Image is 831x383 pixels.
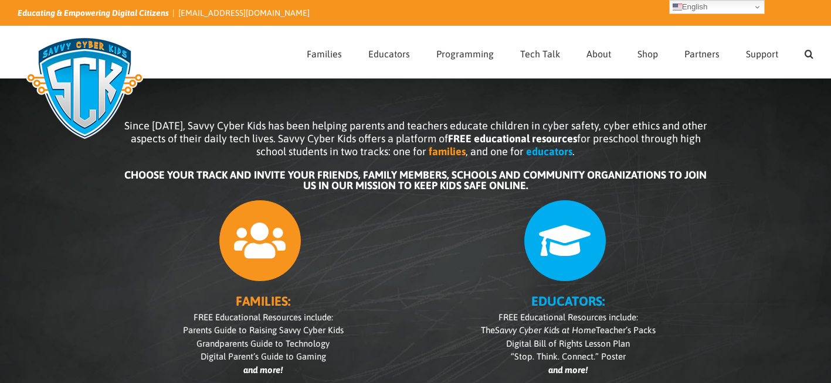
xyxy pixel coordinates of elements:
b: FREE educational resources [448,132,577,145]
span: About [586,49,611,59]
b: educators [526,145,572,158]
b: FAMILIES: [236,293,290,309]
a: Support [746,26,778,78]
span: , and one for [466,145,524,158]
span: “Stop. Think. Connect.” Poster [511,351,626,361]
i: and more! [548,365,588,375]
a: Educators [368,26,410,78]
span: Partners [684,49,720,59]
a: Families [307,26,342,78]
span: FREE Educational Resources include: [498,312,638,322]
span: Support [746,49,778,59]
span: . [572,145,575,158]
a: About [586,26,611,78]
a: [EMAIL_ADDRESS][DOMAIN_NAME] [178,8,310,18]
b: families [429,145,466,158]
i: and more! [243,365,283,375]
b: CHOOSE YOUR TRACK AND INVITE YOUR FRIENDS, FAMILY MEMBERS, SCHOOLS AND COMMUNITY ORGANIZATIONS TO... [124,169,707,191]
i: Savvy Cyber Kids at Home [495,325,596,335]
a: Partners [684,26,720,78]
img: en [673,2,682,12]
span: Parents Guide to Raising Savvy Cyber Kids [183,325,344,335]
a: Programming [436,26,494,78]
span: FREE Educational Resources include: [194,312,333,322]
i: Educating & Empowering Digital Citizens [18,8,169,18]
span: Families [307,49,342,59]
span: Tech Talk [520,49,560,59]
span: Shop [637,49,658,59]
a: Tech Talk [520,26,560,78]
span: Digital Bill of Rights Lesson Plan [506,338,630,348]
span: Grandparents Guide to Technology [196,338,330,348]
a: Shop [637,26,658,78]
a: Search [805,26,813,78]
span: Programming [436,49,494,59]
span: Since [DATE], Savvy Cyber Kids has been helping parents and teachers educate children in cyber sa... [124,119,707,158]
b: EDUCATORS: [531,293,605,309]
span: Educators [368,49,410,59]
span: Digital Parent’s Guide to Gaming [201,351,326,361]
img: Savvy Cyber Kids Logo [18,29,152,146]
nav: Main Menu [307,26,813,78]
span: The Teacher’s Packs [481,325,656,335]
